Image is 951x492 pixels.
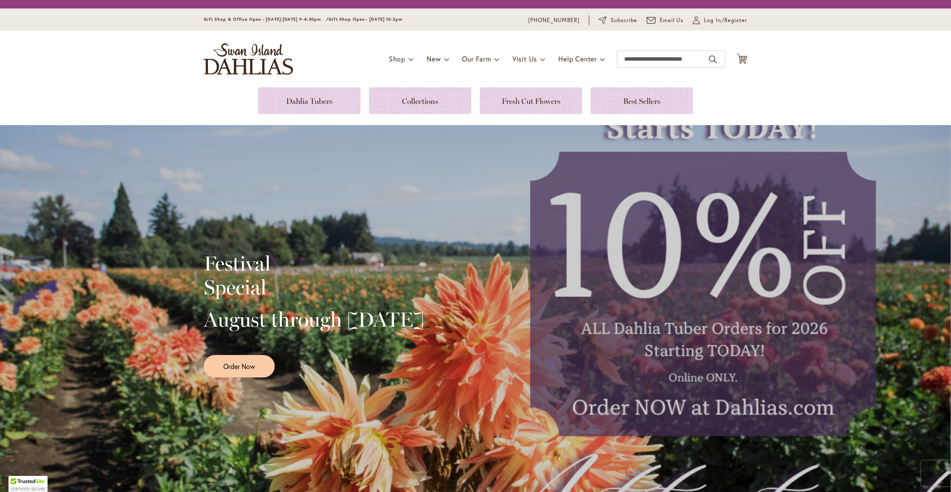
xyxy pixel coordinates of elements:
a: store logo [204,43,293,75]
a: Order Now [204,355,275,377]
span: Email Us [660,16,684,25]
a: Log In/Register [693,16,747,25]
a: Email Us [647,16,684,25]
span: Subscribe [611,16,637,25]
a: Subscribe [599,16,637,25]
span: Gift Shop & Office Open - [DATE]-[DATE] 9-4:30pm / [204,17,329,22]
span: Help Center [558,54,597,63]
span: Gift Shop Open - [DATE] 10-3pm [329,17,402,22]
span: Shop [389,54,405,63]
div: TrustedSite Certified [8,476,48,492]
a: [PHONE_NUMBER] [528,16,580,25]
span: Our Farm [462,54,491,63]
span: Order Now [223,361,255,371]
h2: Festival Special [204,252,424,299]
span: Visit Us [512,54,537,63]
h2: August through [DATE] [204,307,424,331]
span: Log In/Register [704,16,747,25]
span: New [427,54,441,63]
button: Search [709,53,717,66]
